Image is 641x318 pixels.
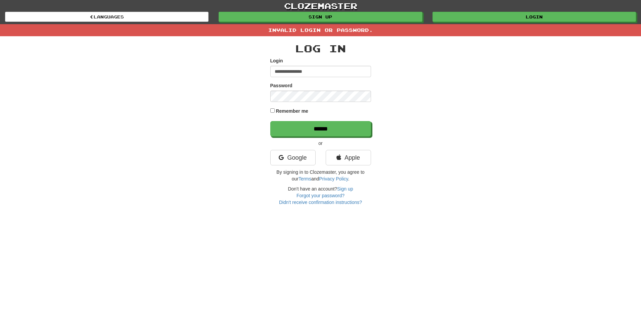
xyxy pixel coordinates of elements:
p: or [270,140,371,147]
h2: Log In [270,43,371,54]
a: Didn't receive confirmation instructions? [279,200,362,205]
p: By signing in to Clozemaster, you agree to our and . [270,169,371,182]
a: Login [432,12,636,22]
a: Apple [326,150,371,165]
label: Password [270,82,292,89]
label: Remember me [276,108,308,114]
a: Privacy Policy [319,176,348,181]
a: Google [270,150,316,165]
div: Don't have an account? [270,185,371,206]
a: Sign up [219,12,422,22]
a: Terms [299,176,311,181]
a: Languages [5,12,209,22]
a: Forgot your password? [296,193,345,198]
a: Sign up [337,186,353,192]
label: Login [270,57,283,64]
